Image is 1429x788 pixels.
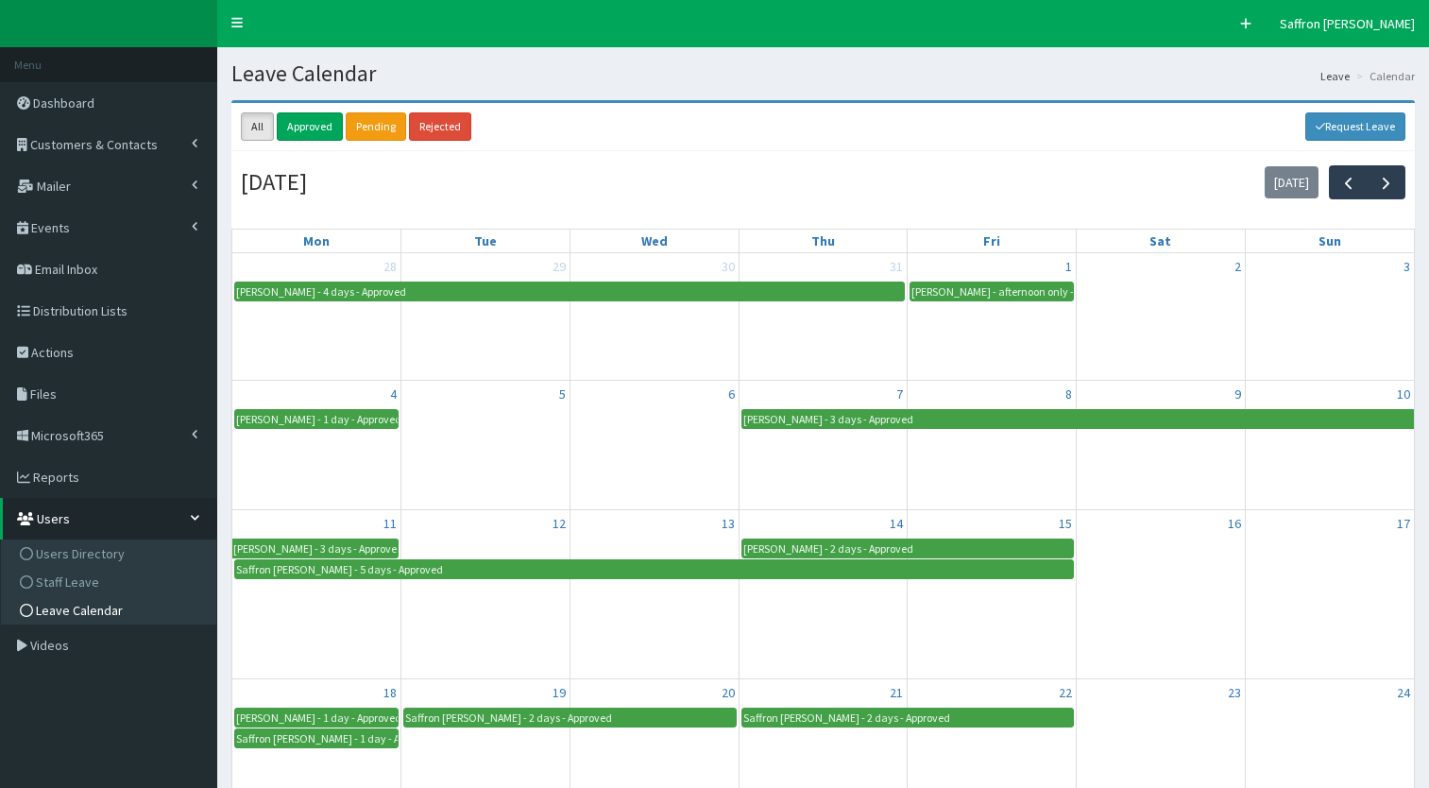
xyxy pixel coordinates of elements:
[724,381,739,407] a: August 6, 2025
[1245,509,1414,678] td: August 17, 2025
[718,679,739,706] a: August 20, 2025
[30,136,158,153] span: Customers & Contacts
[403,708,736,728] a: Saffron [PERSON_NAME] - 2 days - Approved
[570,509,739,678] td: August 13, 2025
[380,510,400,537] a: August 11, 2025
[401,509,570,678] td: August 12, 2025
[6,596,216,625] a: Leave Calendar
[6,540,216,568] a: Users Directory
[1077,381,1246,509] td: August 9, 2025
[234,409,399,429] a: [PERSON_NAME] - 1 day - Approved
[30,385,57,403] span: Files
[742,410,914,428] div: [PERSON_NAME] - 3 days - Approved
[36,602,123,619] span: Leave Calendar
[1224,679,1245,706] a: August 23, 2025
[235,729,398,747] div: Saffron [PERSON_NAME] - 1 day - Approved
[739,509,908,678] td: August 14, 2025
[277,112,343,141] a: Approved
[1320,68,1350,84] a: Leave
[30,637,69,654] span: Videos
[37,510,70,527] span: Users
[33,302,128,319] span: Distribution Lists
[401,381,570,509] td: August 5, 2025
[1062,253,1076,280] a: August 1, 2025
[549,679,570,706] a: August 19, 2025
[401,253,570,381] td: July 29, 2025
[1231,253,1245,280] a: August 2, 2025
[1224,510,1245,537] a: August 16, 2025
[718,510,739,537] a: August 13, 2025
[232,539,399,558] a: [PERSON_NAME] - 3 days - Approved
[6,568,216,596] a: Staff Leave
[742,709,951,727] div: Saffron [PERSON_NAME] - 2 days - Approved
[232,253,401,381] td: July 28, 2025
[234,728,399,748] a: Saffron [PERSON_NAME] - 1 day - Approved
[1265,166,1318,198] button: [DATE]
[741,409,1414,429] a: [PERSON_NAME] - 3 days - Approved
[979,230,1004,252] a: Friday
[742,540,914,557] div: [PERSON_NAME] - 2 days - Approved
[1245,381,1414,509] td: August 10, 2025
[1077,509,1246,678] td: August 16, 2025
[1245,253,1414,381] td: August 3, 2025
[910,282,1074,301] a: [PERSON_NAME] - afternoon only - Approved
[231,61,1415,86] h1: Leave Calendar
[1352,68,1415,84] li: Calendar
[908,509,1077,678] td: August 15, 2025
[33,469,79,486] span: Reports
[36,574,99,591] span: Staff Leave
[549,253,570,280] a: July 29, 2025
[1329,165,1368,198] button: Previous month
[555,381,570,407] a: August 5, 2025
[31,427,104,444] span: Microsoft365
[409,112,471,141] a: Rejected
[234,708,399,728] a: [PERSON_NAME] - 1 day - Approved
[33,94,94,111] span: Dashboard
[235,709,398,727] div: [PERSON_NAME] - 1 day - Approved
[232,381,401,509] td: August 4, 2025
[1305,112,1406,141] a: Request Leave
[36,545,125,562] span: Users Directory
[570,253,739,381] td: July 30, 2025
[739,381,908,509] td: August 7, 2025
[1367,165,1405,198] button: Next month
[404,709,613,727] div: Saffron [PERSON_NAME] - 2 days - Approved
[1393,679,1414,706] a: August 24, 2025
[570,381,739,509] td: August 6, 2025
[380,679,400,706] a: August 18, 2025
[380,253,400,280] a: July 28, 2025
[908,381,1077,509] td: August 8, 2025
[241,112,274,141] a: All
[718,253,739,280] a: July 30, 2025
[1055,510,1076,537] a: August 15, 2025
[1393,510,1414,537] a: August 17, 2025
[386,381,400,407] a: August 4, 2025
[1146,230,1175,252] a: Saturday
[1400,253,1414,280] a: August 3, 2025
[1393,381,1414,407] a: August 10, 2025
[232,509,401,678] td: August 11, 2025
[234,282,905,301] a: [PERSON_NAME] - 4 days - Approved
[299,230,333,252] a: Monday
[235,560,444,578] div: Saffron [PERSON_NAME] - 5 days - Approved
[886,253,907,280] a: July 31, 2025
[1062,381,1076,407] a: August 8, 2025
[808,230,839,252] a: Thursday
[549,510,570,537] a: August 12, 2025
[35,261,97,278] span: Email Inbox
[739,253,908,381] td: July 31, 2025
[638,230,672,252] a: Wednesday
[910,283,1073,300] div: [PERSON_NAME] - afternoon only - Approved
[241,170,307,196] h2: [DATE]
[31,344,74,361] span: Actions
[234,559,1074,579] a: Saffron [PERSON_NAME] - 5 days - Approved
[37,178,71,195] span: Mailer
[235,410,398,428] div: [PERSON_NAME] - 1 day - Approved
[741,708,1074,728] a: Saffron [PERSON_NAME] - 2 days - Approved
[741,539,1074,558] a: [PERSON_NAME] - 2 days - Approved
[893,381,907,407] a: August 7, 2025
[346,112,406,141] a: Pending
[886,679,907,706] a: August 21, 2025
[1077,253,1246,381] td: August 2, 2025
[1055,679,1076,706] a: August 22, 2025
